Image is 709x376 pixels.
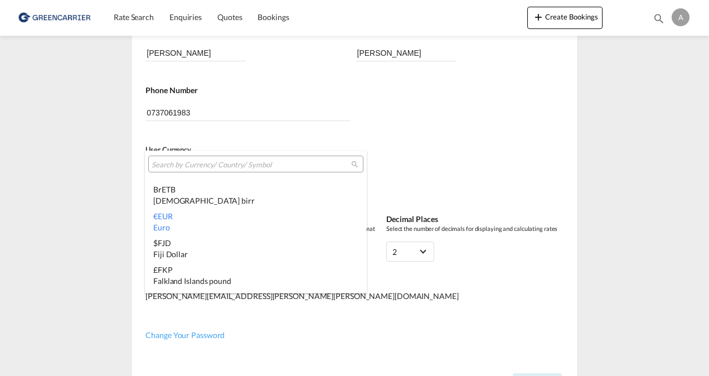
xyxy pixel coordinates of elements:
div: FKP [153,264,358,286]
div: Falkland Islands pound [153,276,358,287]
md-icon: icon-magnify [351,160,359,168]
div: Fiji Dollar [153,249,358,260]
span: Br [153,185,162,194]
div: [DEMOGRAPHIC_DATA] birr [153,195,358,206]
span: kr [153,292,161,301]
div: Euro [153,222,358,233]
div: EUR [153,211,358,233]
span: $ [153,238,158,248]
span: € [153,211,158,221]
div: FJD [153,238,358,259]
div: ETB [153,184,358,206]
span: £ [153,265,158,274]
input: Search by Currency/ Country/ Symbol [152,160,351,170]
div: FOK [153,291,358,313]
